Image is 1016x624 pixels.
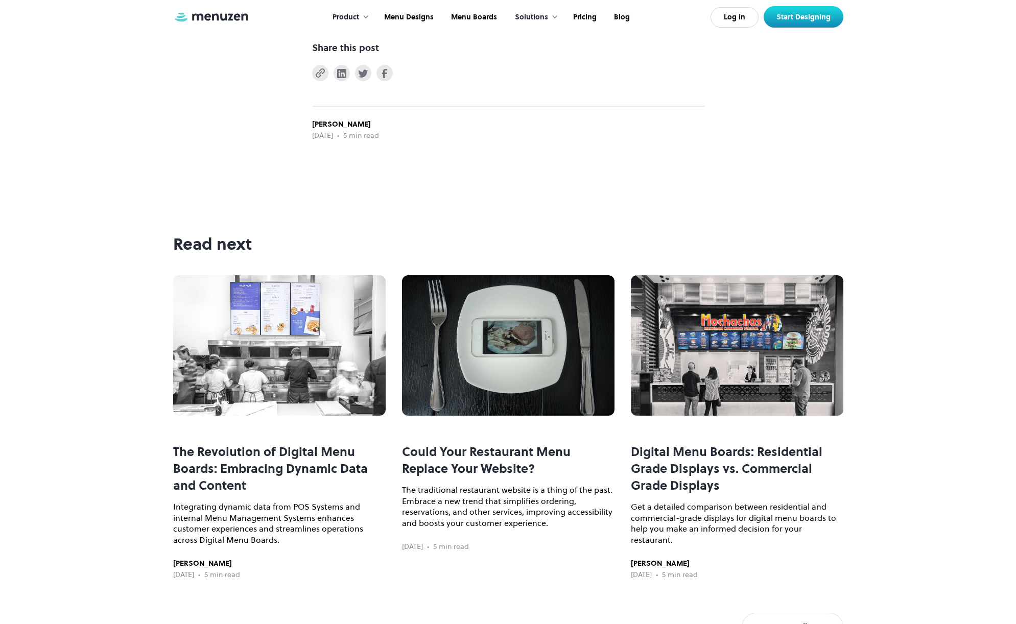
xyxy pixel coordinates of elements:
a: The Revolution of Digital Menu Boards: Embracing Dynamic Data and Content [173,443,386,494]
div: Integrating dynamic data from POS Systems and internal Menu Management Systems enhances customer ... [173,501,386,546]
a: Could Your Restaurant Menu Replace Your Website? [402,443,615,477]
a: Blog [604,2,637,33]
div: • [198,569,200,581]
div: [DATE] [402,541,423,553]
div: Solutions [515,12,548,23]
div: • [337,130,339,141]
div: [DATE] [173,569,194,581]
a: Start Designing [764,6,843,28]
div: The traditional restaurant website is a thing of the past. Embrace a new trend that simplifies or... [402,485,615,529]
div: [DATE] [312,130,333,141]
div: [PERSON_NAME] [173,558,240,569]
div: [DATE] [631,569,652,581]
div: 5 min read [662,569,698,581]
a: Menu Boards [441,2,505,33]
div: 5 min read [343,130,379,141]
div: • [427,541,429,553]
div: • [656,569,658,581]
div: 5 min read [433,541,469,553]
div: Solutions [505,2,563,33]
div: Get a detailed comparison between residential and commercial-grade displays for digital menu boar... [631,501,843,546]
a: Digital Menu Boards: Residential Grade Displays vs. Commercial Grade Displays [631,443,843,494]
div: [PERSON_NAME] [631,558,698,569]
div: Product [322,2,374,33]
a: Pricing [563,2,604,33]
a: Log In [711,7,759,28]
div: Share this post [312,41,379,55]
div: [PERSON_NAME] [312,119,379,130]
h2: Read next [173,234,565,255]
div: 5 min read [204,569,240,581]
a: Menu Designs [374,2,441,33]
div: Product [333,12,359,23]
